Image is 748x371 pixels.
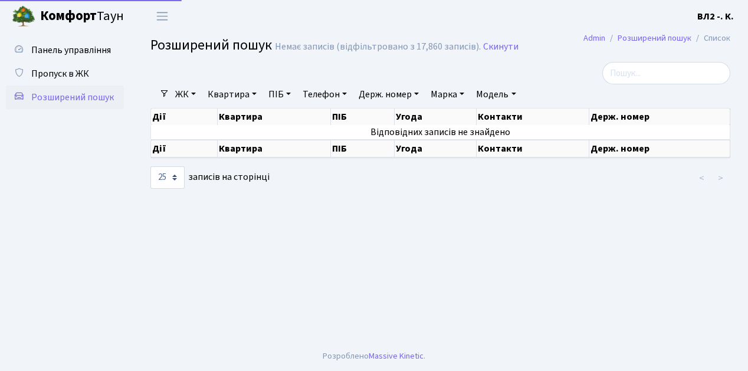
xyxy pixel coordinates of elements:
[483,41,519,52] a: Скинути
[150,35,272,55] span: Розширений пошук
[331,140,395,157] th: ПІБ
[583,32,605,44] a: Admin
[369,350,424,362] a: Massive Kinetic
[31,67,89,80] span: Пропуск в ЖК
[477,140,589,157] th: Контакти
[566,26,748,51] nav: breadcrumb
[426,84,469,104] a: Марка
[477,109,589,125] th: Контакти
[40,6,97,25] b: Комфорт
[31,91,114,104] span: Розширений пошук
[12,5,35,28] img: logo.png
[218,140,331,157] th: Квартира
[6,62,124,86] a: Пропуск в ЖК
[395,140,477,157] th: Угода
[150,166,270,189] label: записів на сторінці
[40,6,124,27] span: Таун
[150,166,185,189] select: записів на сторінці
[323,350,425,363] div: Розроблено .
[170,84,201,104] a: ЖК
[331,109,395,125] th: ПІБ
[589,140,730,157] th: Держ. номер
[203,84,261,104] a: Квартира
[589,109,730,125] th: Держ. номер
[218,109,331,125] th: Квартира
[395,109,477,125] th: Угода
[697,9,734,24] a: ВЛ2 -. К.
[6,38,124,62] a: Панель управління
[618,32,691,44] a: Розширений пошук
[354,84,424,104] a: Держ. номер
[275,41,481,52] div: Немає записів (відфільтровано з 17,860 записів).
[151,125,730,139] td: Відповідних записів не знайдено
[31,44,111,57] span: Панель управління
[602,62,730,84] input: Пошук...
[264,84,296,104] a: ПІБ
[471,84,520,104] a: Модель
[691,32,730,45] li: Список
[147,6,177,26] button: Переключити навігацію
[151,140,218,157] th: Дії
[151,109,218,125] th: Дії
[298,84,352,104] a: Телефон
[6,86,124,109] a: Розширений пошук
[697,10,734,23] b: ВЛ2 -. К.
